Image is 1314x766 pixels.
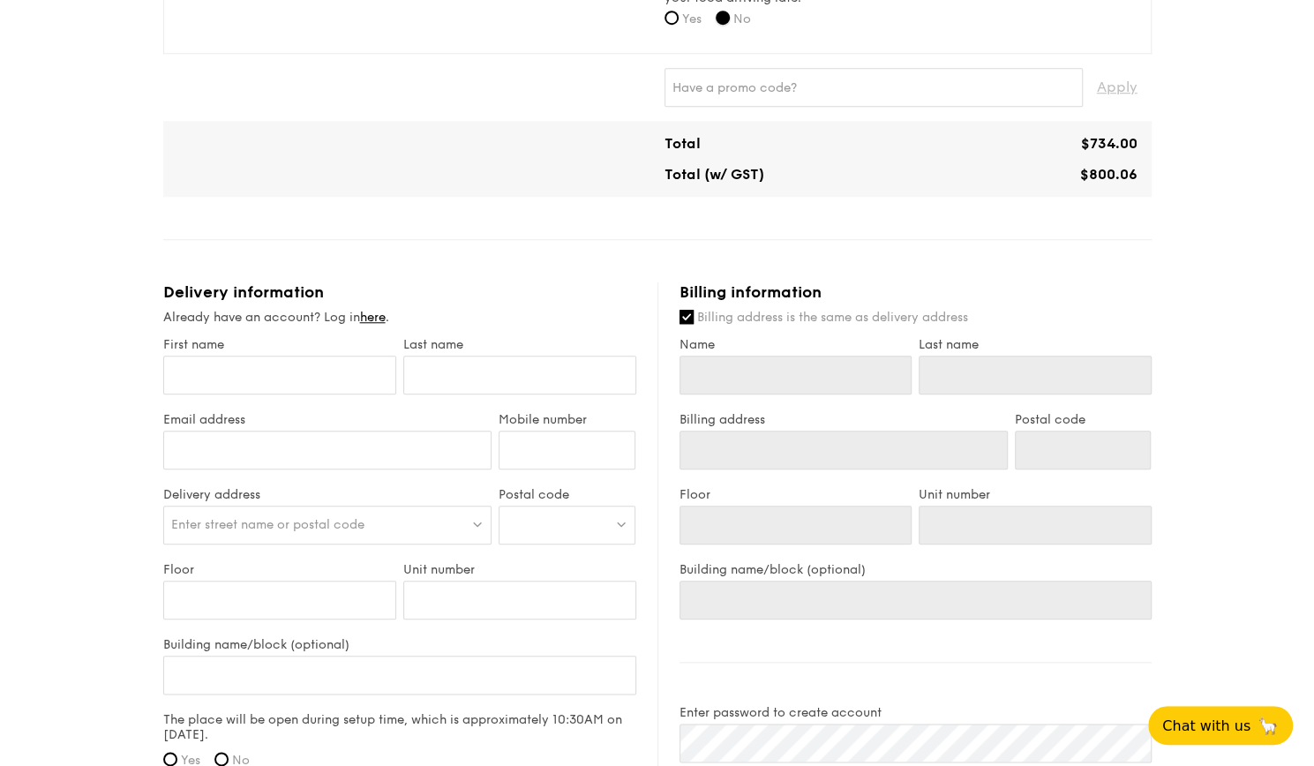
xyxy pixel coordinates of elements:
span: Chat with us [1162,717,1250,734]
button: Chat with us🦙 [1148,706,1293,745]
img: icon-dropdown.fa26e9f9.svg [615,517,627,530]
label: First name [163,337,396,352]
span: Yes [682,11,702,26]
label: Postal code [499,487,635,502]
label: Floor [163,562,396,577]
span: No [733,11,751,26]
label: Building name/block (optional) [680,562,1152,577]
label: Building name/block (optional) [163,637,636,652]
label: Name [680,337,912,352]
label: The place will be open during setup time, which is approximately 10:30AM on [DATE]. [163,712,636,742]
span: Billing address is the same as delivery address [697,310,968,325]
div: Already have an account? Log in . [163,309,636,327]
a: here [360,310,386,325]
label: Unit number [403,562,636,577]
input: Yes [163,752,177,766]
input: Yes [665,11,679,25]
input: Have a promo code? [665,68,1083,107]
span: Delivery information [163,282,324,302]
label: Last name [403,337,636,352]
img: icon-dropdown.fa26e9f9.svg [471,517,484,530]
span: $800.06 [1080,166,1138,183]
span: 🦙 [1258,716,1279,736]
span: Total (w/ GST) [665,166,764,183]
label: Email address [163,412,492,427]
input: No [716,11,730,25]
label: Enter password to create account [680,705,1152,720]
span: Total [665,135,701,152]
input: Billing address is the same as delivery address [680,310,694,324]
label: Floor [680,487,912,502]
span: Apply [1097,68,1138,107]
span: $734.00 [1081,135,1138,152]
label: Unit number [919,487,1152,502]
span: Enter street name or postal code [171,517,364,532]
span: Billing information [680,282,822,302]
label: Last name [919,337,1152,352]
input: No [214,752,229,766]
label: Delivery address [163,487,492,502]
label: Mobile number [499,412,635,427]
label: Postal code [1015,412,1152,427]
label: Billing address [680,412,1008,427]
